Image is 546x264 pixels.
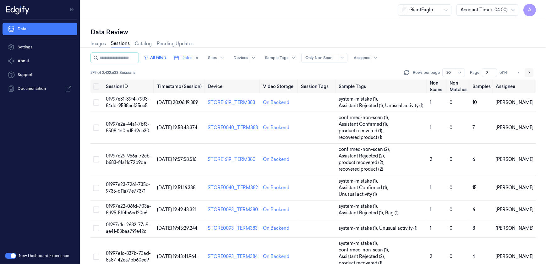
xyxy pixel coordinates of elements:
[500,70,510,75] span: of 14
[493,80,536,93] th: Assignee
[339,240,379,247] span: system-mistake (1) ,
[339,121,389,128] span: Assistant Confirmed (1) ,
[523,4,536,16] button: A
[450,100,452,105] span: 0
[111,40,130,47] a: Sessions
[263,253,289,260] div: On Backend
[3,41,77,53] a: Settings
[496,157,533,162] span: [PERSON_NAME]
[93,124,99,131] button: Select row
[430,254,432,259] span: 2
[339,184,389,191] span: Assistant Confirmed (1) ,
[157,225,197,231] span: [DATE] 19:45:29.244
[263,225,289,232] div: On Backend
[3,55,77,67] button: About
[515,68,533,77] nav: pagination
[450,254,452,259] span: 0
[472,254,475,259] span: 4
[339,166,383,173] span: recovered product (2)
[157,125,197,130] span: [DATE] 19:58:43.374
[93,156,99,162] button: Select row
[208,225,258,232] div: STORE0093_TERM383
[260,80,298,93] th: Video Storage
[339,210,385,216] span: Assistant Rejected (1) ,
[106,250,151,263] span: 01997e1c-837b-73ad-8a87-42ea7bb60ee9
[496,207,533,212] span: [PERSON_NAME]
[263,184,289,191] div: On Backend
[208,124,258,131] div: STORE0040_TERM383
[106,153,151,165] span: 01997e29-956a-72cb-b683-f4a11c72b9de
[450,225,452,231] span: 0
[339,159,385,166] span: product recovered (2) ,
[515,68,523,77] button: Go to previous page
[208,253,258,260] div: STORE0093_TERM384
[430,207,431,212] span: 1
[205,80,260,93] th: Device
[496,100,533,105] span: [PERSON_NAME]
[90,41,106,47] a: Images
[339,96,379,102] span: system-mistake (1) ,
[339,203,379,210] span: system-mistake (1) ,
[450,157,452,162] span: 0
[172,53,202,63] button: Dates
[157,254,196,259] span: [DATE] 19:43:41.964
[472,185,477,190] span: 15
[106,203,151,216] span: 01997e22-06fd-703a-8d95-51f4b6cd20e6
[339,102,385,109] span: Assistant Rejected (1) ,
[450,185,452,190] span: 0
[496,185,533,190] span: [PERSON_NAME]
[208,156,258,163] div: STORE1619_TERM380
[141,52,169,63] button: All Filters
[3,69,77,81] a: Support
[208,206,258,213] div: STORE0093_TERM380
[339,128,385,134] span: product recovered (1) ,
[413,70,440,75] p: Rows per page
[93,225,99,231] button: Select row
[430,100,431,105] span: 1
[67,5,77,15] button: Toggle Navigation
[3,82,77,95] a: Documentation
[93,185,99,191] button: Select row
[90,70,135,75] span: 279 of 2,422,633 Sessions
[472,225,475,231] span: 8
[3,23,77,35] a: Data
[472,125,475,130] span: 7
[135,41,152,47] a: Catalog
[385,210,399,216] span: Bag (1)
[450,125,452,130] span: 0
[450,207,452,212] span: 0
[430,125,431,130] span: 1
[155,80,205,93] th: Timestamp (Session)
[93,83,99,90] button: Select all
[93,99,99,106] button: Select row
[339,146,391,153] span: confirmed-non-scan (2) ,
[430,225,431,231] span: 1
[157,207,196,212] span: [DATE] 19:49:43.321
[106,182,150,194] span: 01997e23-7261-735c-9735-d11a77e77371
[472,100,477,105] span: 10
[472,207,475,212] span: 6
[339,178,379,184] span: system-mistake (1) ,
[208,184,258,191] div: STORE0040_TERM382
[336,80,427,93] th: Sample Tags
[93,206,99,213] button: Select row
[263,206,289,213] div: On Backend
[106,121,150,134] span: 01997e2a-44a1-7bf3-8508-1d0bd5d9ec30
[430,185,431,190] span: 1
[430,157,432,162] span: 2
[427,80,447,93] th: Non Scans
[525,68,533,77] button: Go to next page
[106,222,150,234] span: 01997e1e-2682-77a9-ae41-83baa791e42c
[339,225,379,232] span: system-mistake (1) ,
[339,153,386,159] span: Assistant Rejected (2) ,
[93,254,99,260] button: Select row
[339,247,390,253] span: confirmed-non-scan (1) ,
[472,157,475,162] span: 6
[263,156,289,163] div: On Backend
[157,41,194,47] a: Pending Updates
[182,55,192,61] span: Dates
[339,191,377,198] span: Unusual activity (1)
[470,70,479,75] span: Page
[496,225,533,231] span: [PERSON_NAME]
